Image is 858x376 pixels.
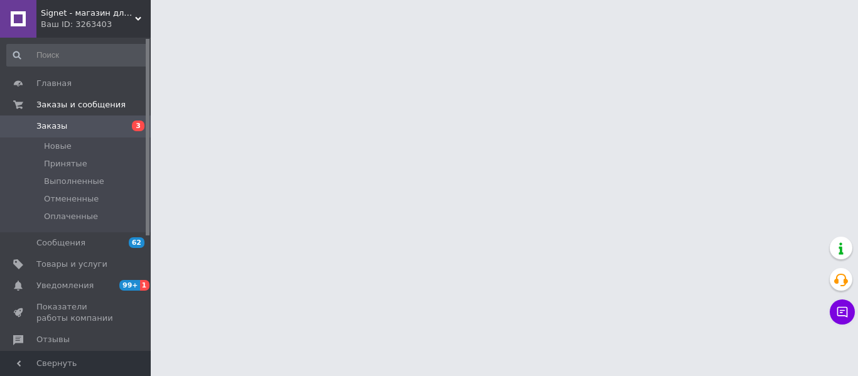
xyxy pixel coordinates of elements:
[36,259,107,270] span: Товары и услуги
[6,44,148,67] input: Поиск
[36,301,116,324] span: Показатели работы компании
[36,280,94,291] span: Уведомления
[44,193,99,205] span: Отмененные
[140,280,150,291] span: 1
[830,299,855,325] button: Чат с покупателем
[41,8,135,19] span: Signet - магазин для всей семьи!
[44,211,98,222] span: Оплаченные
[132,121,144,131] span: 3
[44,158,87,169] span: Принятые
[119,280,140,291] span: 99+
[36,78,72,89] span: Главная
[41,19,151,30] div: Ваш ID: 3263403
[36,237,85,249] span: Сообщения
[129,237,144,248] span: 62
[44,176,104,187] span: Выполненные
[44,141,72,152] span: Новые
[36,121,67,132] span: Заказы
[36,99,126,110] span: Заказы и сообщения
[36,334,70,345] span: Отзывы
